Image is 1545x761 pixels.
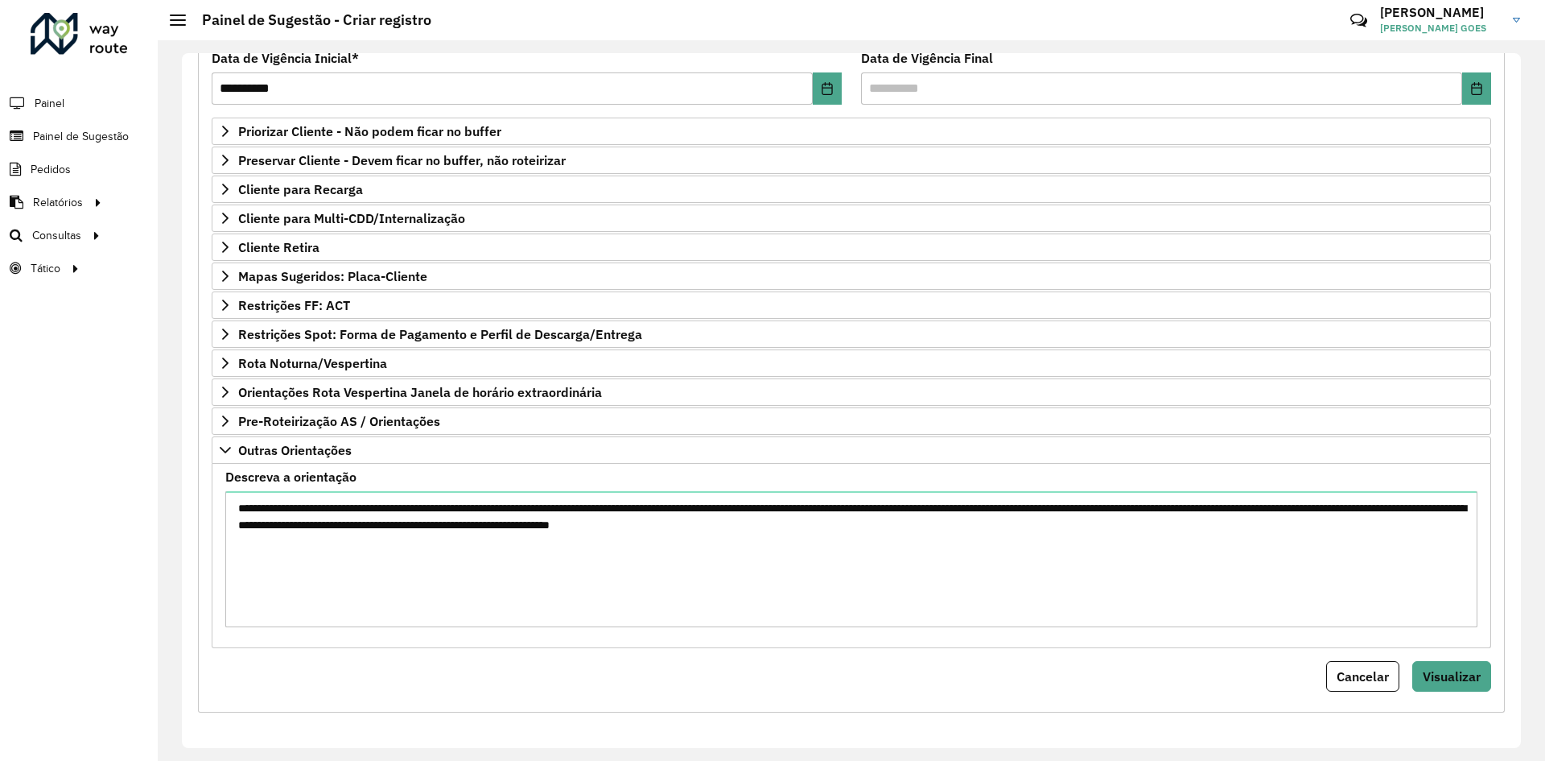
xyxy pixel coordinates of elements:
[212,263,1491,290] a: Mapas Sugeridos: Placa-Cliente
[212,436,1491,464] a: Outras Orientações
[238,444,352,457] span: Outras Orientações
[33,128,129,145] span: Painel de Sugestão
[212,464,1491,648] div: Outras Orientações
[212,407,1491,435] a: Pre-Roteirização AS / Orientações
[212,234,1491,261] a: Cliente Retira
[31,260,60,277] span: Tático
[238,241,319,254] span: Cliente Retira
[212,176,1491,203] a: Cliente para Recarga
[1326,661,1399,692] button: Cancelar
[212,321,1491,348] a: Restrições Spot: Forma de Pagamento e Perfil de Descarga/Entrega
[32,227,81,244] span: Consultas
[1462,72,1491,105] button: Choose Date
[1341,3,1376,38] a: Contato Rápido
[212,378,1491,406] a: Orientações Rota Vespertina Janela de horário extraordinária
[225,467,356,486] label: Descreva a orientação
[238,299,350,312] span: Restrições FF: ACT
[1337,668,1389,684] span: Cancelar
[186,11,431,29] h2: Painel de Sugestão - Criar registro
[238,212,465,225] span: Cliente para Multi-CDD/Internalização
[212,205,1491,232] a: Cliente para Multi-CDD/Internalização
[238,183,363,196] span: Cliente para Recarga
[212,292,1491,319] a: Restrições FF: ACT
[238,154,566,167] span: Preservar Cliente - Devem ficar no buffer, não roteirizar
[31,161,71,178] span: Pedidos
[861,48,993,68] label: Data de Vigência Final
[813,72,842,105] button: Choose Date
[212,118,1491,145] a: Priorizar Cliente - Não podem ficar no buffer
[238,328,642,341] span: Restrições Spot: Forma de Pagamento e Perfil de Descarga/Entrega
[1380,5,1501,20] h3: [PERSON_NAME]
[212,349,1491,377] a: Rota Noturna/Vespertina
[1380,21,1501,35] span: [PERSON_NAME] GOES
[238,270,427,283] span: Mapas Sugeridos: Placa-Cliente
[1412,661,1491,692] button: Visualizar
[33,194,83,211] span: Relatórios
[238,386,602,399] span: Orientações Rota Vespertina Janela de horário extraordinária
[238,125,501,138] span: Priorizar Cliente - Não podem ficar no buffer
[212,147,1491,174] a: Preservar Cliente - Devem ficar no buffer, não roteirizar
[35,95,64,112] span: Painel
[1423,668,1481,684] span: Visualizar
[238,357,387,370] span: Rota Noturna/Vespertina
[212,48,359,68] label: Data de Vigência Inicial
[238,415,440,428] span: Pre-Roteirização AS / Orientações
